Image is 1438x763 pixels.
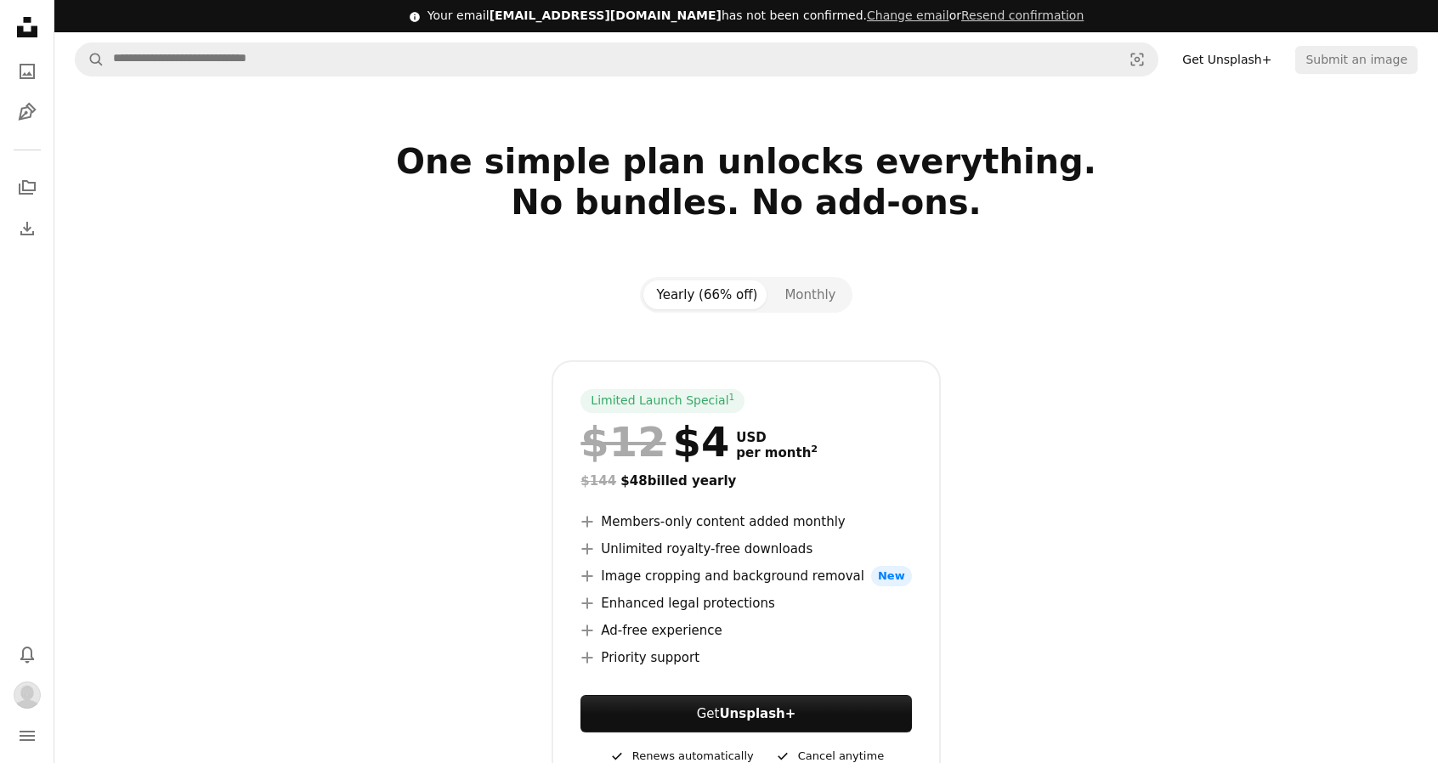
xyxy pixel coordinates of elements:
li: Ad-free experience [580,620,911,641]
a: Home — Unsplash [10,10,44,48]
a: GetUnsplash+ [580,695,911,732]
span: New [871,566,912,586]
a: Change email [867,8,949,22]
a: 2 [807,445,821,461]
a: Collections [10,171,44,205]
span: per month [736,445,818,461]
span: $12 [580,420,665,464]
button: Yearly (66% off) [643,280,772,309]
div: Your email has not been confirmed. [427,8,1084,25]
button: Profile [10,678,44,712]
img: Avatar of user 永铭 李 [14,681,41,709]
li: Members-only content added monthly [580,511,911,532]
sup: 2 [811,444,818,455]
span: USD [736,430,818,445]
span: or [867,8,1084,22]
div: $4 [580,420,729,464]
span: [EMAIL_ADDRESS][DOMAIN_NAME] [490,8,722,22]
strong: Unsplash+ [719,706,795,721]
div: $48 billed yearly [580,471,911,491]
li: Image cropping and background removal [580,566,911,586]
button: Visual search [1117,43,1158,76]
h2: One simple plan unlocks everything. No bundles. No add-ons. [195,141,1297,263]
a: Download History [10,212,44,246]
li: Priority support [580,647,911,668]
div: Limited Launch Special [580,389,744,413]
span: $144 [580,473,616,489]
a: 1 [726,393,739,410]
button: Resend confirmation [961,8,1084,25]
button: Search Unsplash [76,43,105,76]
li: Unlimited royalty-free downloads [580,539,911,559]
button: Menu [10,719,44,753]
li: Enhanced legal protections [580,593,911,613]
button: Monthly [771,280,849,309]
button: Notifications [10,637,44,671]
form: Find visuals sitewide [75,42,1158,76]
a: Get Unsplash+ [1172,46,1282,73]
a: Illustrations [10,95,44,129]
a: Photos [10,54,44,88]
button: Submit an image [1295,46,1418,73]
sup: 1 [729,392,735,402]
